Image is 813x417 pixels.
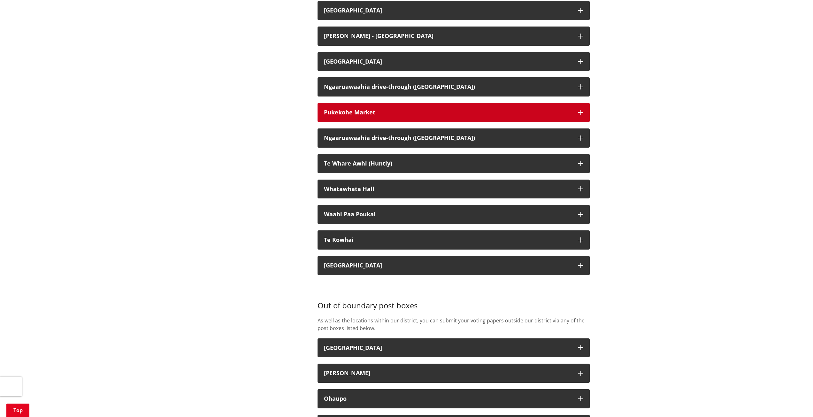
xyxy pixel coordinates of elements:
[324,109,572,116] div: Pukekohe Market
[318,1,590,20] button: [GEOGRAPHIC_DATA]
[318,256,590,275] button: [GEOGRAPHIC_DATA]
[318,230,590,250] button: Te Kowhai
[324,84,572,90] div: Ngaaruawaahia drive-through ([GEOGRAPHIC_DATA])
[318,338,590,358] button: [GEOGRAPHIC_DATA]
[324,395,347,402] strong: Ohaupo
[324,7,572,14] div: [GEOGRAPHIC_DATA]
[318,364,590,383] button: [PERSON_NAME]
[324,58,572,65] div: [GEOGRAPHIC_DATA]
[324,237,572,243] div: Te Kowhai
[318,52,590,71] button: [GEOGRAPHIC_DATA]
[318,317,590,332] p: As well as the locations within our district, you can submit your voting papers outside our distr...
[318,77,590,97] button: Ngaaruawaahia drive-through ([GEOGRAPHIC_DATA])
[324,262,572,269] div: [GEOGRAPHIC_DATA]
[318,205,590,224] button: Waahi Paa Poukai
[318,27,590,46] button: [PERSON_NAME] - [GEOGRAPHIC_DATA]
[324,369,370,377] strong: [PERSON_NAME]
[318,301,590,310] h3: Out of boundary post boxes
[318,389,590,408] button: Ohaupo
[324,211,572,218] div: Waahi Paa Poukai
[324,135,572,141] div: Ngaaruawaahia drive-through ([GEOGRAPHIC_DATA])
[324,33,572,39] div: [PERSON_NAME] - [GEOGRAPHIC_DATA]
[318,180,590,199] button: Whatawhata Hall
[324,186,572,192] div: Whatawhata Hall
[318,128,590,148] button: Ngaaruawaahia drive-through ([GEOGRAPHIC_DATA])
[6,404,29,417] a: Top
[318,154,590,173] button: Te Whare Awhi (Huntly)
[324,160,572,167] div: Te Whare Awhi (Huntly)
[318,103,590,122] button: Pukekohe Market
[324,344,382,351] strong: [GEOGRAPHIC_DATA]
[784,390,807,413] iframe: Messenger Launcher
